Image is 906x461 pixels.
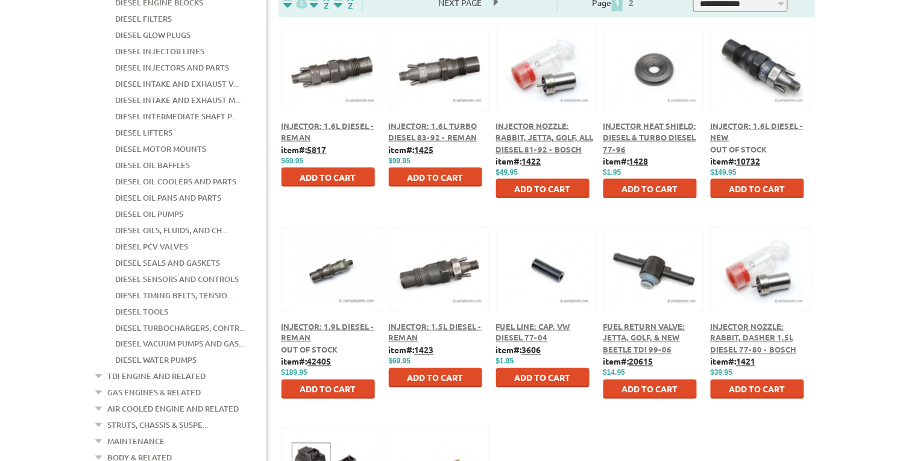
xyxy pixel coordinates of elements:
[116,174,237,189] a: Diesel Oil Coolers and Parts
[108,369,206,384] a: TDI Engine and Related
[389,144,434,155] b: item#:
[116,287,233,303] a: Diesel Timing Belts, Tensio...
[282,356,332,367] b: item#:
[116,271,239,287] a: Diesel Sensors and Controls
[603,369,626,377] span: $14.95
[116,222,228,238] a: Diesel Oils, Fluids, and Ch...
[116,43,205,59] a: Diesel Injector Lines
[116,60,230,75] a: Diesel Injectors and Parts
[711,179,804,198] button: Add to Cart
[711,144,767,154] span: Out of stock
[496,179,590,198] button: Add to Cart
[389,157,411,165] span: $99.95
[116,108,238,124] a: Diesel Intermediate Shaft P...
[622,183,678,194] span: Add to Cart
[522,155,541,166] u: 1422
[282,168,375,187] button: Add to Cart
[496,321,571,343] a: Fuel Line: Cap, VW Diesel 77-04
[515,372,571,383] span: Add to Cart
[389,168,482,187] button: Add to Cart
[603,121,697,154] a: Injector Heat Shield: Diesel & Turbo Diesel 77-96
[116,92,241,108] a: Diesel Intake and Exhaust M...
[300,384,356,395] span: Add to Cart
[407,172,464,183] span: Add to Cart
[711,155,761,166] b: item#:
[711,369,733,377] span: $39.95
[389,121,477,143] a: Injector: 1.6L Turbo Diesel 83-92 - Reman
[629,356,653,367] u: 20615
[116,141,207,157] a: Diesel Motor Mounts
[629,155,649,166] u: 1428
[603,380,697,399] button: Add to Cart
[603,155,649,166] b: item#:
[496,168,518,177] span: $49.95
[496,121,594,154] a: Injector Nozzle: Rabbit, Jetta, Golf, All Diesel 81-92 - Bosch
[108,418,209,433] a: Struts, Chassis & Suspe...
[603,168,621,177] span: $1.95
[282,369,307,377] span: $189.95
[711,321,797,355] a: Injector Nozzle: Rabbit, Dasher 1.5L Diesel 77-80 - Bosch
[415,345,434,356] u: 1423
[389,345,434,356] b: item#:
[307,144,327,155] u: 5817
[389,357,411,366] span: $69.95
[729,183,785,194] span: Add to Cart
[282,157,304,165] span: $69.95
[496,345,541,356] b: item#:
[116,27,191,43] a: Diesel Glow Plugs
[282,345,338,355] span: Out of stock
[711,380,804,399] button: Add to Cart
[307,356,332,367] u: 42405
[603,321,685,355] a: Fuel Return Valve: Jetta, Golf, & New Beetle TDI 99-06
[108,401,239,417] a: Air Cooled Engine and Related
[729,384,785,395] span: Add to Cart
[522,345,541,356] u: 3606
[108,385,201,401] a: Gas Engines & Related
[496,357,514,366] span: $1.95
[515,183,571,194] span: Add to Cart
[737,155,761,166] u: 10732
[282,380,375,399] button: Add to Cart
[282,121,375,143] a: Injector: 1.6L Diesel - Reman
[116,190,222,205] a: Diesel Oil Pans and Parts
[116,255,221,271] a: Diesel Seals and Gaskets
[116,353,197,368] a: Diesel Water Pumps
[711,121,804,143] a: Injector: 1.6L Diesel - New
[496,368,590,387] button: Add to Cart
[622,384,678,395] span: Add to Cart
[116,320,245,336] a: Diesel Turbochargers, Contr...
[737,356,756,367] u: 1421
[711,168,737,177] span: $149.95
[282,144,327,155] b: item#:
[415,144,434,155] u: 1425
[603,179,697,198] button: Add to Cart
[711,356,756,367] b: item#:
[389,321,482,343] a: Injector: 1.5L Diesel - Reman
[116,304,169,319] a: Diesel Tools
[407,372,464,383] span: Add to Cart
[108,434,165,450] a: Maintenance
[116,239,189,254] a: Diesel PCV Valves
[496,155,541,166] b: item#:
[282,321,375,343] a: Injector: 1.9L Diesel - Reman
[116,76,239,92] a: Diesel Intake and Exhaust V...
[116,206,184,222] a: Diesel Oil Pumps
[389,368,482,387] button: Add to Cart
[116,336,245,352] a: Diesel Vacuum Pumps and Gas...
[116,11,172,27] a: Diesel Filters
[603,356,653,367] b: item#:
[116,125,173,140] a: Diesel Lifters
[300,172,356,183] span: Add to Cart
[116,157,190,173] a: Diesel Oil Baffles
